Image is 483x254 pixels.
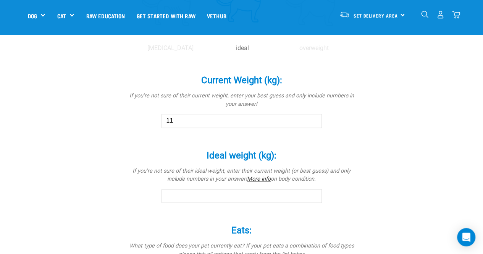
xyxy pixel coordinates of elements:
[127,73,356,87] label: Current Weight (kg):
[28,11,37,20] a: Dog
[127,167,356,183] p: If you're not sure of their ideal weight, enter their current weight (or best guess) and only inc...
[136,44,205,53] p: [MEDICAL_DATA]
[436,11,444,19] img: user.png
[247,176,271,182] a: More info
[201,0,232,31] a: Vethub
[57,11,66,20] a: Cat
[127,149,356,162] label: Ideal weight (kg):
[127,92,356,108] p: If you're not sure of their current weight, enter your best guess and only include numbers in you...
[131,0,201,31] a: Get started with Raw
[421,11,428,18] img: home-icon-1@2x.png
[208,44,277,53] p: ideal
[457,228,475,246] div: Open Intercom Messenger
[80,0,131,31] a: Raw Education
[127,223,356,237] label: Eats:
[280,44,349,53] p: overweight
[354,14,398,17] span: Set Delivery Area
[339,11,350,18] img: van-moving.png
[452,11,460,19] img: home-icon@2x.png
